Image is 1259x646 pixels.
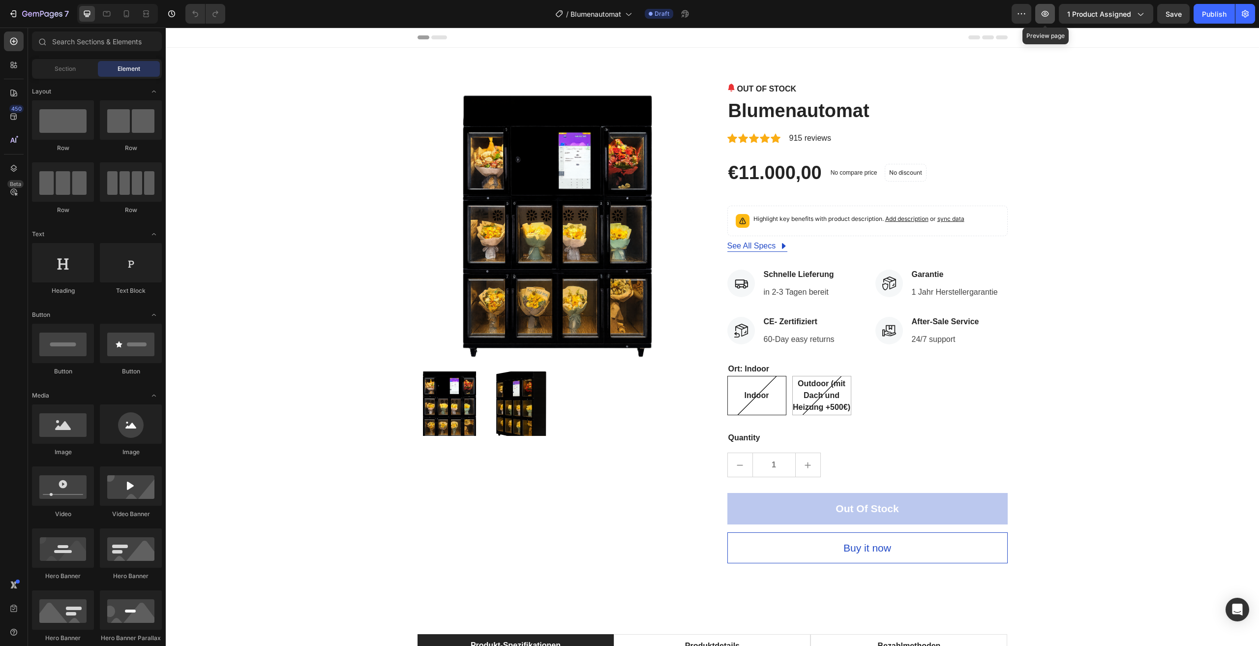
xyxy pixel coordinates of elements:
span: Media [32,391,49,400]
div: Video [32,510,94,519]
span: or [763,187,799,195]
p: CE- Zertifiziert [598,288,669,300]
p: 915 reviews [624,105,665,117]
p: 24/7 support [746,306,813,318]
button: Out Of Stock [562,465,842,497]
div: Hero Banner Parallax [100,634,162,643]
input: Search Sections & Elements [32,31,162,51]
div: Video Banner [100,510,162,519]
legend: Ort: Indoor [562,335,605,348]
span: Draft [655,9,669,18]
button: Publish [1194,4,1235,24]
div: Out Of Stock [670,473,733,489]
p: Produkt-Spezifikationen [305,612,395,624]
div: Hero Banner [100,572,162,581]
button: 1 product assigned [1059,4,1153,24]
span: 1 product assigned [1067,9,1131,19]
p: 7 [64,8,69,20]
button: 7 [4,4,73,24]
span: Save [1166,10,1182,18]
span: Element [118,64,140,73]
button: decrement [562,426,587,449]
p: Produktdetails [519,613,574,624]
span: Toggle open [146,226,162,242]
div: Button [100,367,162,376]
div: Text Block [100,286,162,295]
span: sync data [772,187,799,195]
div: €11.000,00 [562,133,657,158]
span: Indoor [579,364,603,372]
p: 1 Jahr Herstellergarantie [746,259,832,271]
div: Row [100,206,162,215]
div: Quantity [562,403,842,417]
div: Undo/Redo [185,4,225,24]
a: See All Specs [562,213,622,224]
div: Publish [1202,9,1227,19]
span: Section [55,64,76,73]
p: Bezahlmethoden [712,613,775,624]
div: Image [32,448,94,457]
div: Hero Banner [32,572,94,581]
span: Add description [719,187,763,195]
span: Toggle open [146,388,162,403]
p: Highlight key benefits with product description. [588,186,799,196]
button: increment [630,426,655,449]
span: Text [32,230,44,239]
p: Garantie [746,241,832,253]
div: Buy it now [678,513,725,528]
p: OUT OF STOCK [571,56,631,67]
div: Row [32,206,94,215]
span: / [566,9,569,19]
iframe: Design area [166,28,1259,646]
p: in 2-3 Tagen bereit [598,259,668,271]
div: Heading [32,286,94,295]
h2: Blumenautomat [562,71,842,96]
div: See All Specs [562,213,610,224]
div: Image [100,448,162,457]
p: Schnelle Lieferung [598,241,668,253]
p: After-Sale Service [746,288,813,300]
div: Row [100,144,162,153]
div: Beta [7,180,24,188]
div: Button [32,367,94,376]
p: 60-Day easy returns [598,306,669,318]
span: Blumenautomat [570,9,621,19]
span: Toggle open [146,84,162,99]
span: Toggle open [146,307,162,323]
span: Outdoor (mit Dach und Heizung +500€) [627,352,685,384]
p: No compare price [665,142,712,148]
div: 450 [9,105,24,113]
span: Layout [32,87,51,96]
button: Save [1157,4,1190,24]
div: Hero Banner [32,634,94,643]
p: No discount [723,141,756,150]
div: Row [32,144,94,153]
input: quantity [587,426,630,449]
span: Button [32,310,50,319]
button: Buy it now [562,505,842,536]
div: Open Intercom Messenger [1226,598,1249,621]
